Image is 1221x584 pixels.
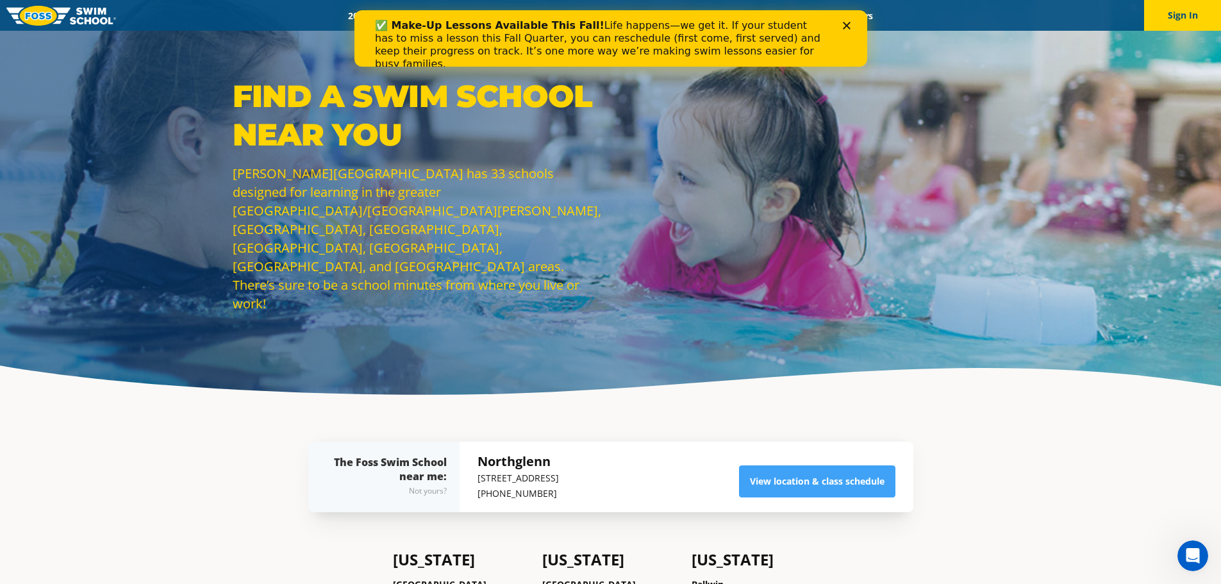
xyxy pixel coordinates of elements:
[417,10,471,22] a: Schools
[655,10,791,22] a: Swim Like [PERSON_NAME]
[583,10,655,22] a: About FOSS
[21,9,250,21] b: ✅ Make-Up Lessons Available This Fall!
[790,10,831,22] a: Blog
[233,77,604,154] p: Find a Swim School Near You
[478,453,559,471] h5: Northglenn
[21,9,472,60] div: Life happens—we get it. If your student has to miss a lesson this Fall Quarter, you can reschedul...
[337,10,417,22] a: 2025 Calendar
[478,486,559,501] p: [PHONE_NUMBER]
[6,6,116,26] img: FOSS Swim School Logo
[542,551,679,569] h4: [US_STATE]
[233,164,604,313] p: [PERSON_NAME][GEOGRAPHIC_DATA] has 33 schools designed for learning in the greater [GEOGRAPHIC_DA...
[471,10,583,22] a: Swim Path® Program
[334,483,447,499] div: Not yours?
[478,471,559,486] p: [STREET_ADDRESS]
[1177,540,1208,571] iframe: Intercom live chat
[488,12,501,19] div: Close
[393,551,529,569] h4: [US_STATE]
[692,551,828,569] h4: [US_STATE]
[334,455,447,499] div: The Foss Swim School near me:
[739,465,895,497] a: View location & class schedule
[831,10,884,22] a: Careers
[354,10,867,67] iframe: Intercom live chat banner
